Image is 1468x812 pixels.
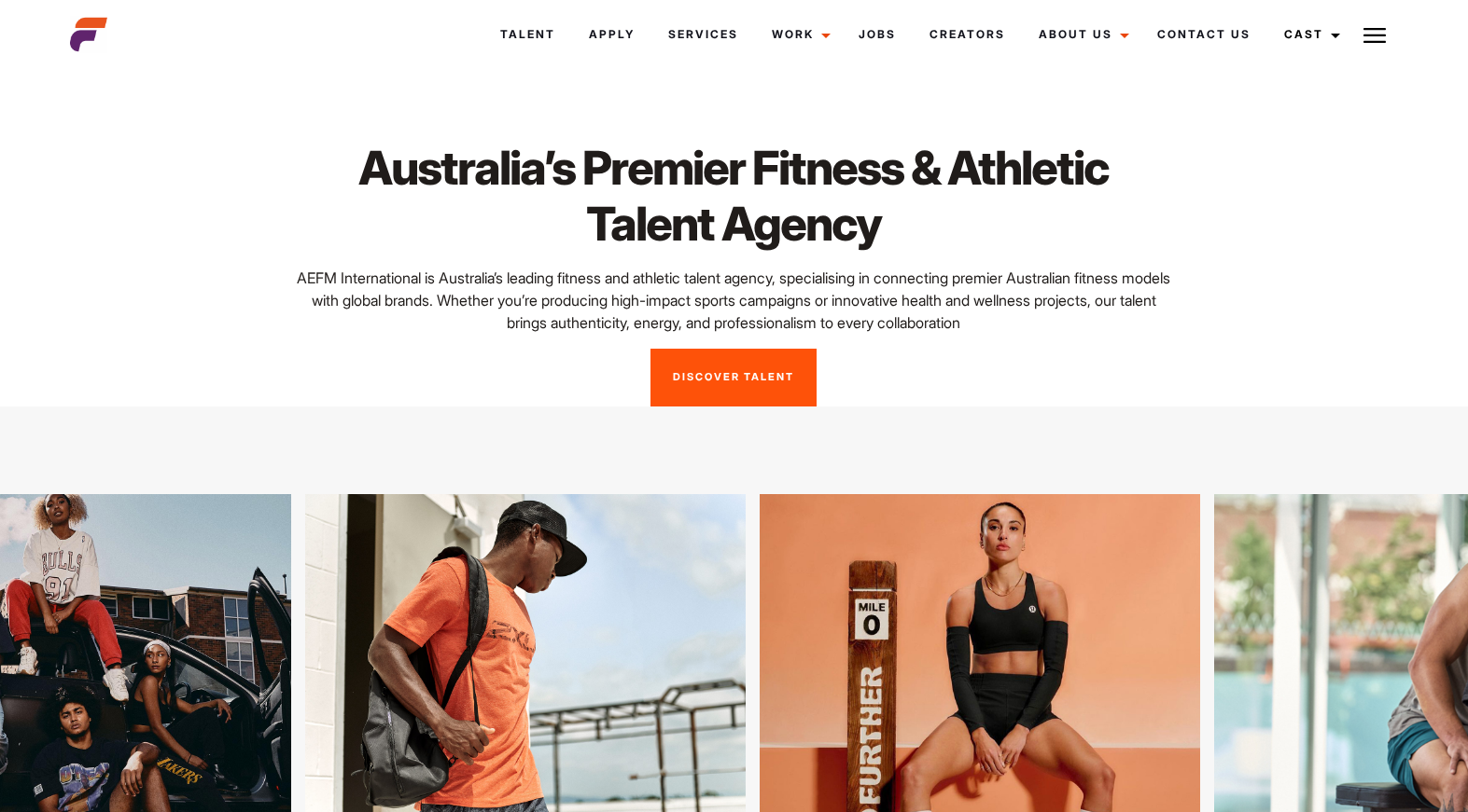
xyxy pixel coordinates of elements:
[1022,9,1140,60] a: About Us
[1363,24,1386,47] img: Burger icon
[913,9,1022,60] a: Creators
[755,9,842,60] a: Work
[572,9,651,60] a: Apply
[842,9,913,60] a: Jobs
[295,267,1173,334] p: AEFM International is Australia’s leading fitness and athletic talent agency, specialising in con...
[70,16,107,53] img: cropped-aefm-brand-fav-22-square.png
[651,9,755,60] a: Services
[295,140,1173,252] h1: Australia’s Premier Fitness & Athletic Talent Agency
[1140,9,1267,60] a: Contact Us
[650,349,817,406] a: Discover Talent
[1267,9,1351,60] a: Cast
[483,9,572,60] a: Talent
